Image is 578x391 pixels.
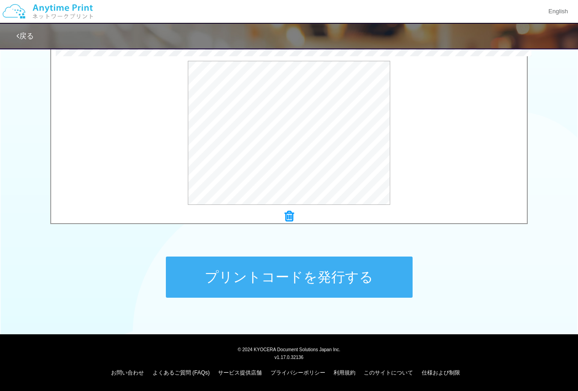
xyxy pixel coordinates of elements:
a: サービス提供店舗 [218,370,262,376]
span: © 2024 KYOCERA Document Solutions Japan Inc. [238,346,340,352]
a: 仕様および制限 [422,370,460,376]
a: お問い合わせ [111,370,144,376]
a: 戻る [16,32,34,40]
a: 利用規約 [334,370,355,376]
span: v1.17.0.32136 [275,354,303,360]
a: よくあるご質問 (FAQs) [153,370,210,376]
button: プリントコードを発行する [166,257,413,298]
a: プライバシーポリシー [270,370,325,376]
a: このサイトについて [364,370,413,376]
